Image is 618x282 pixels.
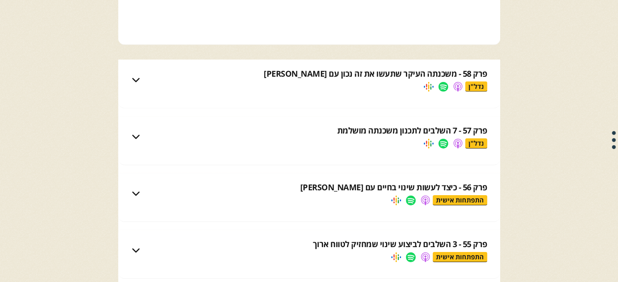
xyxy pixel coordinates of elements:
nav: פרק 58 - משכנתה העיקר שתעשו את זה נכון עם [PERSON_NAME]נדל"ן [118,100,500,247]
div: נדל"ן [465,82,487,92]
div: פרק 56 - כיצד לעשות שינוי בחיים עם [PERSON_NAME]התפתחות אישית [118,173,500,214]
p: ‍ [167,2,487,13]
p: המילה הכי גדולה ומפחידה שאנחנו זוכרים מגיל קטן... [149,107,469,117]
div: פרק 55 - 3 השלבים לביצוע שינוי שמחזיק לטווח ארוך [313,239,487,250]
div: פרק 55 - 3 השלבים לביצוע שינוי שמחזיק לטווח ארוךהתפתחות אישית [118,230,500,271]
div: פרק 58 - משכנתה העיקר שתעשו את זה נכון עם [PERSON_NAME]נדל"ן [118,60,500,100]
div: פרק 57 - 7 השלבים לתכנון משכנתה מושלמתנדל"ן [118,116,500,157]
div: פרק 58 - משכנתה העיקר שתעשו את זה נכון עם [PERSON_NAME] [264,68,487,80]
div: פרק 57 - 7 השלבים לתכנון משכנתה מושלמת [337,125,487,136]
p: משכנתה היא ההלוואה הכי גדולה שניקח בחיינו! [149,164,469,174]
p: איך עובדים עם פחד? [149,220,469,231]
div: נדל"ן [465,138,487,149]
p: ‍ [167,17,487,28]
div: התפתחות אישית [433,252,487,262]
div: התפתחות אישית [433,195,487,205]
div: פרק 56 - כיצד לעשות שינוי בחיים עם [PERSON_NAME] [300,182,487,193]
